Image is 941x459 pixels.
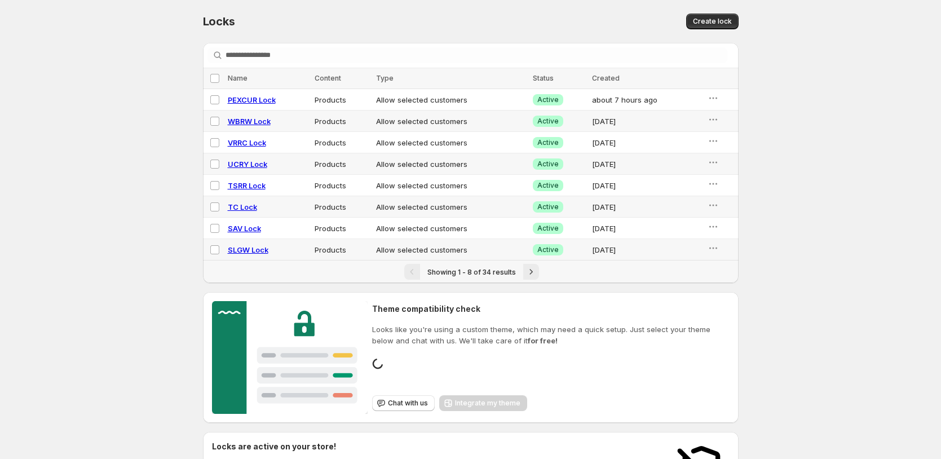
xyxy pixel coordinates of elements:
[228,138,266,147] a: VRRC Lock
[311,218,373,239] td: Products
[228,202,257,211] a: TC Lock
[537,181,559,190] span: Active
[212,441,523,452] h2: Locks are active on your store!
[228,160,267,169] a: UCRY Lock
[537,202,559,211] span: Active
[589,218,704,239] td: [DATE]
[537,160,559,169] span: Active
[589,132,704,153] td: [DATE]
[373,196,529,218] td: Allow selected customers
[373,89,529,111] td: Allow selected customers
[592,74,620,82] span: Created
[589,89,704,111] td: about 7 hours ago
[311,89,373,111] td: Products
[693,17,732,26] span: Create lock
[533,74,554,82] span: Status
[228,181,266,190] a: TSRR Lock
[537,95,559,104] span: Active
[537,245,559,254] span: Active
[589,111,704,132] td: [DATE]
[373,111,529,132] td: Allow selected customers
[537,117,559,126] span: Active
[311,111,373,132] td: Products
[212,301,368,414] img: Customer support
[228,74,248,82] span: Name
[311,153,373,175] td: Products
[537,138,559,147] span: Active
[311,239,373,261] td: Products
[372,303,729,315] h2: Theme compatibility check
[311,196,373,218] td: Products
[372,395,435,411] button: Chat with us
[589,196,704,218] td: [DATE]
[589,153,704,175] td: [DATE]
[388,399,428,408] span: Chat with us
[686,14,739,29] button: Create lock
[311,132,373,153] td: Products
[589,239,704,261] td: [DATE]
[373,132,529,153] td: Allow selected customers
[373,153,529,175] td: Allow selected customers
[228,117,271,126] a: WBRW Lock
[537,224,559,233] span: Active
[373,218,529,239] td: Allow selected customers
[523,264,539,280] button: Next
[372,324,729,346] p: Looks like you're using a custom theme, which may need a quick setup. Just select your theme belo...
[315,74,341,82] span: Content
[373,239,529,261] td: Allow selected customers
[228,95,276,104] a: PEXCUR Lock
[528,336,558,345] strong: for free!
[427,268,516,276] span: Showing 1 - 8 of 34 results
[376,74,394,82] span: Type
[203,260,739,283] nav: Pagination
[311,175,373,196] td: Products
[589,175,704,196] td: [DATE]
[228,245,268,254] a: SLGW Lock
[228,224,261,233] a: SAV Lock
[373,175,529,196] td: Allow selected customers
[203,15,235,28] span: Locks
